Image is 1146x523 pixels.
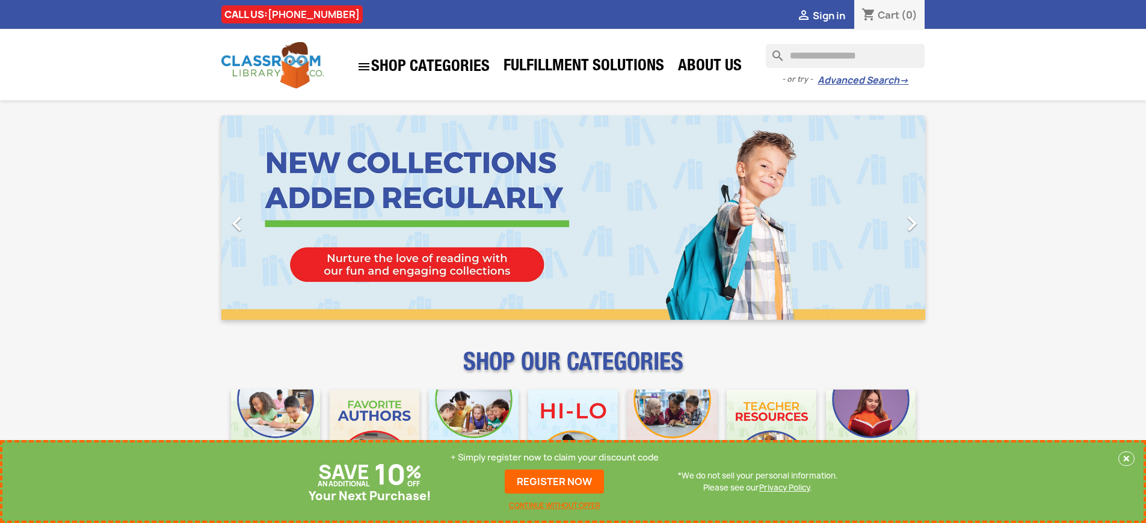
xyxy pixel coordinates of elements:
p: SHOP OUR CATEGORIES [221,358,925,380]
img: Classroom Library Company [221,42,324,88]
img: CLC_Dyslexia_Mobile.jpg [826,390,916,479]
span: (0) [901,8,917,22]
img: CLC_Phonics_And_Decodables_Mobile.jpg [429,390,519,479]
i:  [222,209,252,239]
i: shopping_cart [861,8,876,23]
span: - or try - [782,73,818,85]
a: SHOP CATEGORIES [351,54,496,80]
a: About Us [672,55,748,79]
a: Next [819,115,925,320]
img: CLC_Favorite_Authors_Mobile.jpg [330,390,419,479]
img: CLC_Bulk_Mobile.jpg [231,390,321,479]
a: Fulfillment Solutions [498,55,670,79]
a: Previous [221,115,327,320]
ul: Carousel container [221,115,925,320]
img: CLC_HiLo_Mobile.jpg [528,390,618,479]
a:  Sign in [796,9,845,22]
i:  [897,209,927,239]
span: → [899,75,908,87]
span: Cart [878,8,899,22]
a: [PHONE_NUMBER] [268,8,360,21]
img: CLC_Fiction_Nonfiction_Mobile.jpg [627,390,717,479]
input: Search [766,44,925,68]
span: Sign in [813,9,845,22]
img: CLC_Teacher_Resources_Mobile.jpg [727,390,816,479]
a: Advanced Search→ [818,75,908,87]
i:  [796,9,811,23]
div: CALL US: [221,5,363,23]
i:  [357,60,371,74]
i: search [766,44,780,58]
